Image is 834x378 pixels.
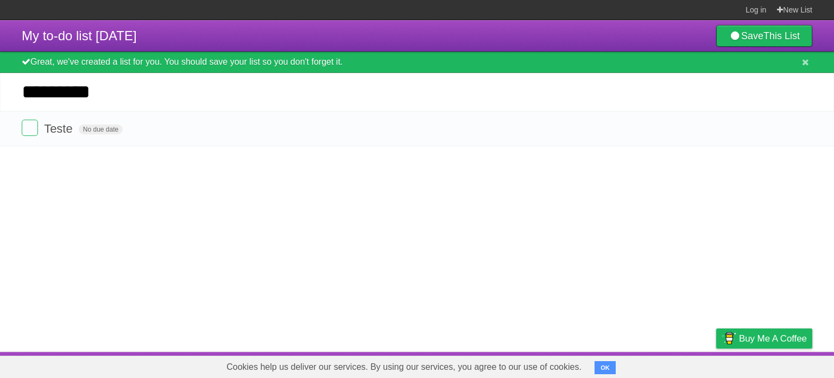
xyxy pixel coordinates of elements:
a: About [572,355,595,375]
a: Developers [608,355,652,375]
span: My to-do list [DATE] [22,28,137,43]
span: No due date [79,125,123,134]
a: Terms [665,355,689,375]
button: OK [595,361,616,374]
span: Teste [44,122,75,135]
img: Buy me a coffee [722,329,736,348]
a: Privacy [702,355,730,375]
span: Buy me a coffee [739,329,807,348]
b: This List [763,30,800,41]
a: Suggest a feature [744,355,812,375]
span: Cookies help us deliver our services. By using our services, you agree to our use of cookies. [216,356,592,378]
label: Done [22,120,38,136]
a: Buy me a coffee [716,329,812,349]
a: SaveThis List [716,25,812,47]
